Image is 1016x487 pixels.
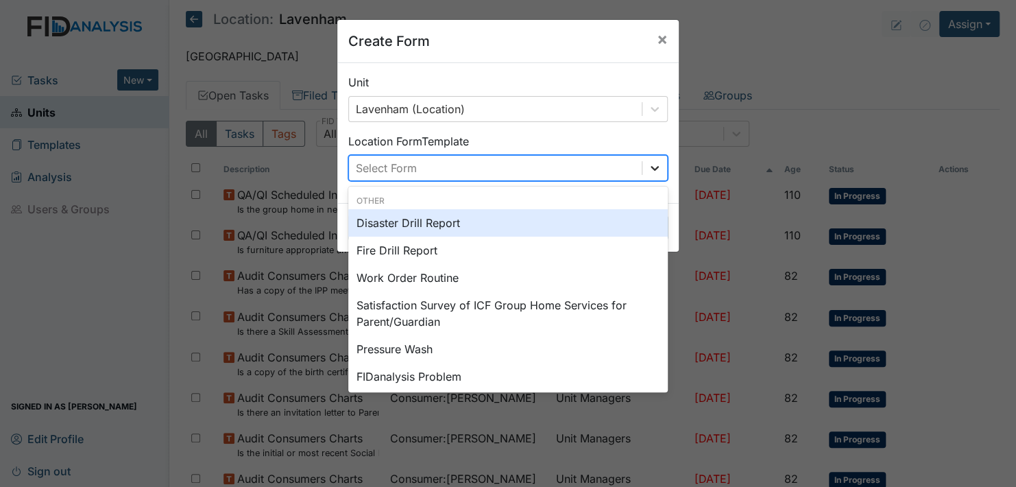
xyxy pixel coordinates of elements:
[356,160,417,176] div: Select Form
[348,195,668,207] div: Other
[356,101,465,117] div: Lavenham (Location)
[348,31,430,51] h5: Create Form
[348,74,369,91] label: Unit
[657,29,668,49] span: ×
[646,20,679,58] button: Close
[348,264,668,292] div: Work Order Routine
[348,292,668,335] div: Satisfaction Survey of ICF Group Home Services for Parent/Guardian
[348,390,668,418] div: HVAC PM
[348,237,668,264] div: Fire Drill Report
[348,363,668,390] div: FIDanalysis Problem
[348,335,668,363] div: Pressure Wash
[348,133,469,150] label: Location Form Template
[348,209,668,237] div: Disaster Drill Report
